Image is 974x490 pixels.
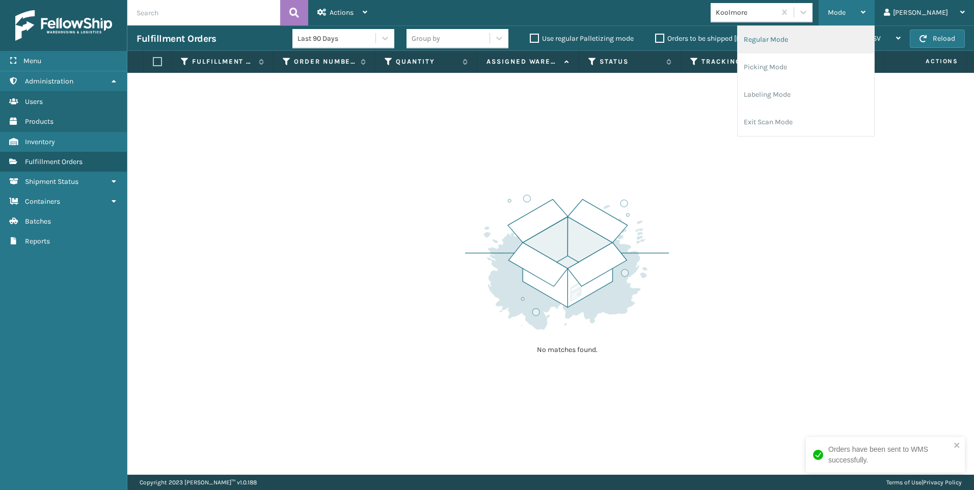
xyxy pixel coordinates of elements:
[25,117,53,126] span: Products
[25,138,55,146] span: Inventory
[738,81,874,108] li: Labeling Mode
[330,8,354,17] span: Actions
[25,237,50,246] span: Reports
[140,475,257,490] p: Copyright 2023 [PERSON_NAME]™ v 1.0.188
[192,57,254,66] label: Fulfillment Order Id
[738,108,874,136] li: Exit Scan Mode
[137,33,216,45] h3: Fulfillment Orders
[894,53,964,70] span: Actions
[25,177,78,186] span: Shipment Status
[25,97,43,106] span: Users
[297,33,376,44] div: Last 90 Days
[25,157,83,166] span: Fulfillment Orders
[15,10,112,41] img: logo
[412,33,440,44] div: Group by
[530,34,634,43] label: Use regular Palletizing mode
[294,57,356,66] label: Order Number
[828,8,846,17] span: Mode
[486,57,559,66] label: Assigned Warehouse
[701,57,763,66] label: Tracking Number
[828,444,951,466] div: Orders have been sent to WMS successfully.
[910,30,965,48] button: Reload
[738,26,874,53] li: Regular Mode
[716,7,776,18] div: Koolmore
[738,53,874,81] li: Picking Mode
[600,57,661,66] label: Status
[25,77,73,86] span: Administration
[25,197,60,206] span: Containers
[396,57,457,66] label: Quantity
[954,441,961,451] button: close
[25,217,51,226] span: Batches
[23,57,41,65] span: Menu
[655,34,754,43] label: Orders to be shipped [DATE]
